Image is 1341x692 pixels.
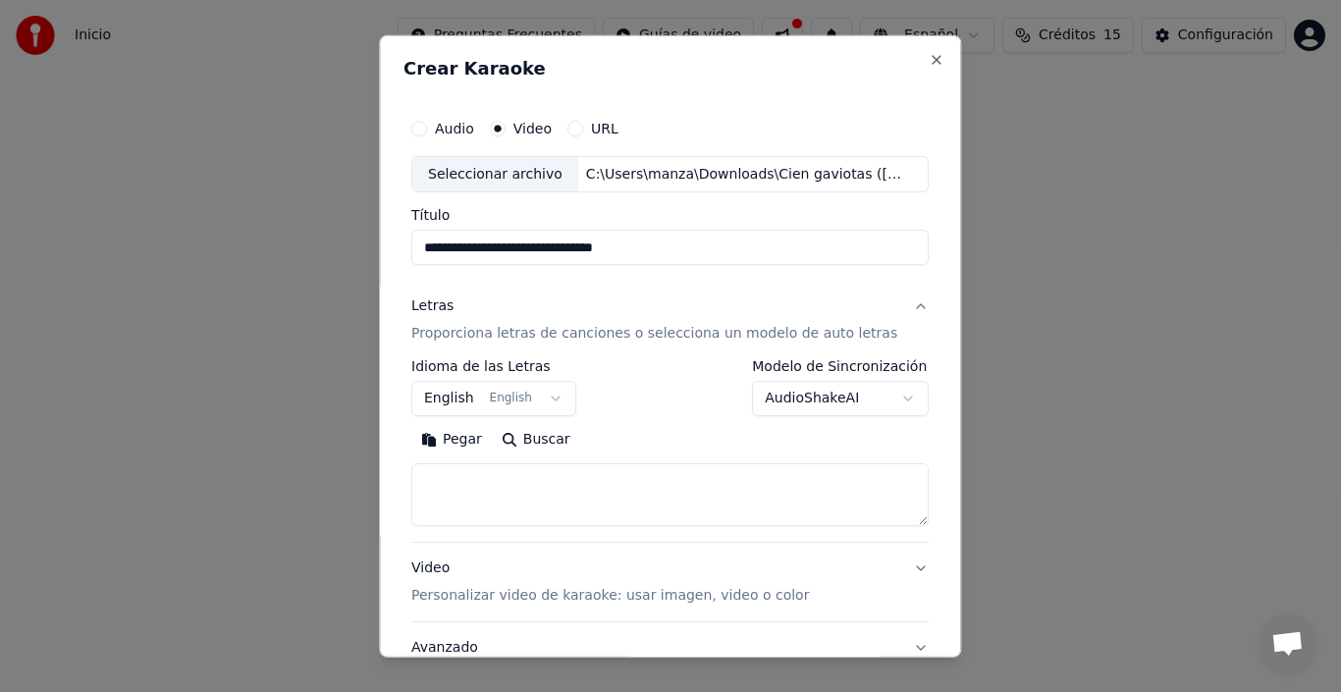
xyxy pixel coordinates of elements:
[403,59,937,77] h2: Crear Karaoke
[753,359,930,373] label: Modelo de Sincronización
[578,164,912,184] div: C:\Users\manza\Downloads\Cien gaviotas ([PERSON_NAME]) KARAOKE.mp4
[412,156,578,191] div: Seleccionar archivo
[411,559,809,606] div: Video
[411,359,929,542] div: LetrasProporciona letras de canciones o selecciona un modelo de auto letras
[411,324,897,344] p: Proporciona letras de canciones o selecciona un modelo de auto letras
[411,543,929,621] button: VideoPersonalizar video de karaoke: usar imagen, video o color
[411,296,454,316] div: Letras
[411,622,929,673] button: Avanzado
[513,121,552,134] label: Video
[492,424,580,455] button: Buscar
[591,121,618,134] label: URL
[411,281,929,359] button: LetrasProporciona letras de canciones o selecciona un modelo de auto letras
[411,208,929,222] label: Título
[435,121,474,134] label: Audio
[411,424,492,455] button: Pegar
[411,359,576,373] label: Idioma de las Letras
[411,586,809,606] p: Personalizar video de karaoke: usar imagen, video o color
